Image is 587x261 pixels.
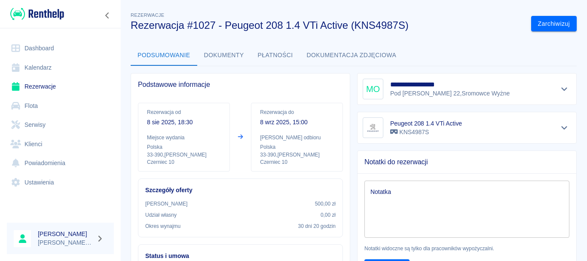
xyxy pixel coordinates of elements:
span: Rezerwacje [131,12,164,18]
p: Polska [260,143,334,151]
span: Notatki do rezerwacji [364,158,569,166]
p: [PERSON_NAME] MOTORS Rent a Car [38,238,93,247]
p: 8 sie 2025, 18:30 [147,118,221,127]
img: Image [364,119,382,136]
p: [PERSON_NAME] [145,200,187,208]
a: Serwisy [7,115,114,135]
a: Klienci [7,135,114,154]
button: Podsumowanie [131,45,197,66]
p: Udział własny [145,211,177,219]
p: Rezerwacja do [260,108,334,116]
p: Miejsce wydania [147,134,221,141]
p: 33-390 , [PERSON_NAME] [147,151,221,159]
p: Polska [147,143,221,151]
p: Rezerwacja od [147,108,221,116]
p: Notatki widoczne są tylko dla pracowników wypożyczalni. [364,245,569,252]
h6: Peugeot 208 1.4 VTi Active [390,119,462,128]
a: Renthelp logo [7,7,64,21]
p: KNS4987S [390,128,462,137]
button: Zwiń nawigację [101,10,114,21]
p: 30 dni 20 godzin [298,222,336,230]
button: Dokumentacja zdjęciowa [300,45,404,66]
span: Podstawowe informacje [138,80,343,89]
p: Okres wynajmu [145,222,180,230]
p: 8 wrz 2025, 15:00 [260,118,334,127]
a: Powiadomienia [7,154,114,173]
p: [PERSON_NAME] odbioru [260,134,334,141]
button: Zarchiwizuj [531,16,577,32]
a: Dashboard [7,39,114,58]
a: Rezerwacje [7,77,114,96]
p: Pod [PERSON_NAME] 22 , Sromowce Wyżne [390,89,510,98]
a: Kalendarz [7,58,114,77]
h3: Rezerwacja #1027 - Peugeot 208 1.4 VTi Active (KNS4987S) [131,19,524,31]
button: Pokaż szczegóły [557,83,572,95]
div: MO [363,79,383,99]
img: Renthelp logo [10,7,64,21]
p: 500,00 zł [315,200,336,208]
a: Ustawienia [7,173,114,192]
a: Flota [7,96,114,116]
h6: Szczegóły oferty [145,186,336,195]
h6: [PERSON_NAME] [38,230,93,238]
button: Pokaż szczegóły [557,122,572,134]
p: 0,00 zł [321,211,336,219]
h6: Status i umowa [145,252,336,261]
p: Czerniec 10 [260,159,334,166]
p: 33-390 , [PERSON_NAME] [260,151,334,159]
button: Płatności [251,45,300,66]
button: Dokumenty [197,45,251,66]
p: Czerniec 10 [147,159,221,166]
